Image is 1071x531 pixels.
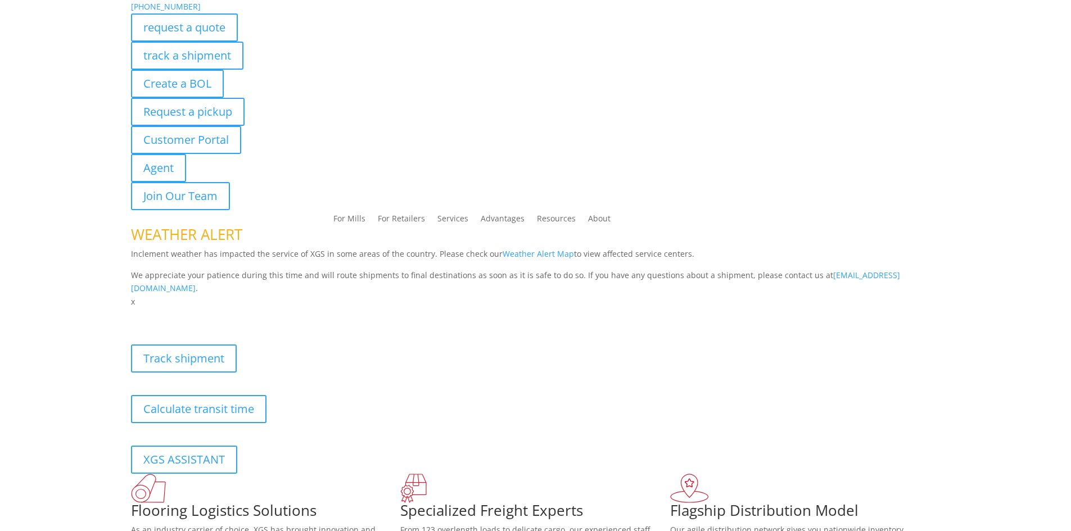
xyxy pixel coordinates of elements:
a: Customer Portal [131,126,241,154]
a: Advantages [481,215,525,227]
a: request a quote [131,13,238,42]
p: x [131,295,941,308]
img: xgs-icon-total-supply-chain-intelligence-red [131,474,166,503]
a: For Retailers [378,215,425,227]
h1: Specialized Freight Experts [400,503,670,523]
a: Agent [131,154,186,182]
img: xgs-icon-focused-on-flooring-red [400,474,427,503]
a: XGS ASSISTANT [131,446,237,474]
span: WEATHER ALERT [131,224,242,244]
b: Visibility, transparency, and control for your entire supply chain. [131,310,382,321]
a: Resources [537,215,576,227]
p: Inclement weather has impacted the service of XGS in some areas of the country. Please check our ... [131,247,941,269]
a: Request a pickup [131,98,245,126]
a: About [588,215,611,227]
a: Join Our Team [131,182,230,210]
a: For Mills [333,215,365,227]
p: We appreciate your patience during this time and will route shipments to final destinations as so... [131,269,941,296]
a: Services [437,215,468,227]
img: xgs-icon-flagship-distribution-model-red [670,474,709,503]
a: [PHONE_NUMBER] [131,1,201,12]
a: Calculate transit time [131,395,266,423]
a: Weather Alert Map [503,248,574,259]
a: Create a BOL [131,70,224,98]
a: track a shipment [131,42,243,70]
a: Track shipment [131,344,237,373]
h1: Flagship Distribution Model [670,503,940,523]
h1: Flooring Logistics Solutions [131,503,401,523]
